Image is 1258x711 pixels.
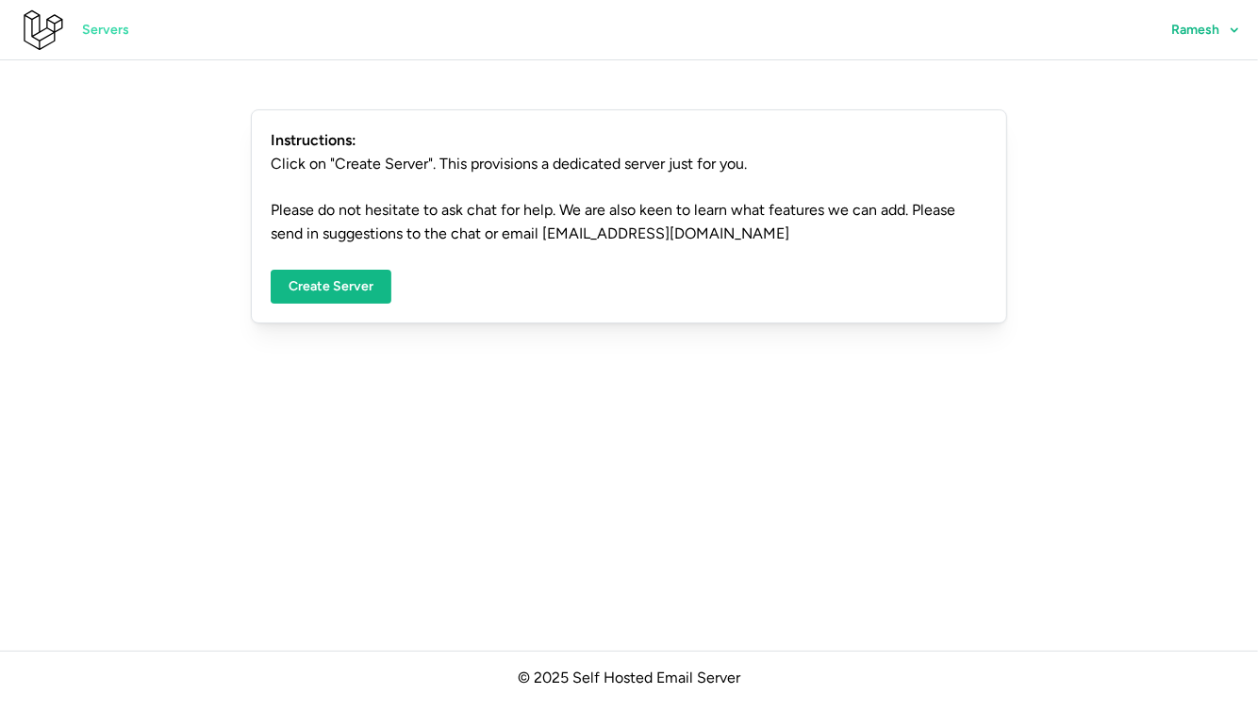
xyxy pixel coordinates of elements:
[271,129,986,153] b: Instructions:
[271,270,391,304] button: Create Server
[1171,24,1219,37] span: Ramesh
[289,271,373,303] span: Create Server
[64,13,147,47] a: Servers
[82,14,129,46] span: Servers
[251,109,1006,323] div: Click on "Create Server". This provisions a dedicated server just for you. Please do not hesitate...
[1153,13,1258,47] button: Ramesh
